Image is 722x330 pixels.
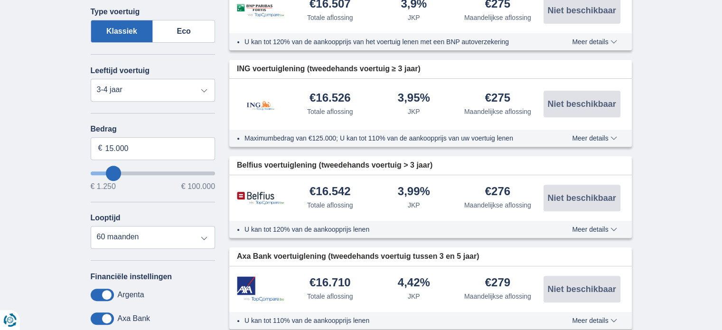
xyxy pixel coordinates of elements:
label: Argenta [118,291,144,299]
li: Maximumbedrag van €125.000; U kan tot 110% van de aankoopprijs van uw voertuig lenen [244,133,537,143]
div: 3,95% [398,92,430,105]
button: Niet beschikbaar [544,185,620,211]
span: Axa Bank voertuiglening (tweedehands voertuig tussen 3 en 5 jaar) [237,251,479,262]
span: Niet beschikbaar [547,6,616,15]
span: Niet beschikbaar [547,100,616,108]
div: €276 [485,186,510,198]
div: 3,99% [398,186,430,198]
img: product.pl.alt Belfius [237,191,284,205]
div: Totale aflossing [307,292,353,301]
span: ING voertuiglening (tweedehands voertuig ≥ 3 jaar) [237,64,421,75]
label: Eco [153,20,215,43]
span: € 1.250 [91,183,116,190]
label: Leeftijd voertuig [91,66,150,75]
button: Meer details [565,317,624,324]
li: U kan tot 120% van de aankoopprijs lenen [244,225,537,234]
div: 4,42% [398,277,430,290]
span: Meer details [572,135,617,141]
button: Niet beschikbaar [544,276,620,302]
button: Meer details [565,134,624,142]
div: JKP [408,200,420,210]
img: product.pl.alt BNP Paribas Fortis [237,4,284,18]
label: Looptijd [91,214,121,222]
li: U kan tot 110% van de aankoopprijs lenen [244,316,537,325]
li: U kan tot 120% van de aankoopprijs van het voertuig lenen met een BNP autoverzekering [244,37,537,47]
div: Totale aflossing [307,200,353,210]
label: Bedrag [91,125,216,133]
button: Niet beschikbaar [544,91,620,117]
label: Financiële instellingen [91,273,172,281]
div: Totale aflossing [307,13,353,22]
span: € [98,143,103,154]
div: JKP [408,107,420,116]
span: Niet beschikbaar [547,285,616,293]
span: Meer details [572,38,617,45]
span: € 100.000 [181,183,215,190]
div: €16.710 [309,277,351,290]
span: Meer details [572,226,617,233]
span: Belfius voertuiglening (tweedehands voertuig > 3 jaar) [237,160,432,171]
button: Meer details [565,38,624,46]
div: JKP [408,13,420,22]
div: Maandelijkse aflossing [464,13,531,22]
div: Maandelijkse aflossing [464,292,531,301]
div: €275 [485,92,510,105]
div: Totale aflossing [307,107,353,116]
div: JKP [408,292,420,301]
input: wantToBorrow [91,171,216,175]
label: Klassiek [91,20,153,43]
div: Maandelijkse aflossing [464,200,531,210]
div: €16.542 [309,186,351,198]
div: €16.526 [309,92,351,105]
label: Axa Bank [118,314,150,323]
span: Niet beschikbaar [547,194,616,202]
button: Meer details [565,226,624,233]
div: €279 [485,277,510,290]
div: Maandelijkse aflossing [464,107,531,116]
span: Meer details [572,317,617,324]
img: product.pl.alt ING [237,88,284,120]
label: Type voertuig [91,8,140,16]
img: product.pl.alt Axa Bank [237,276,284,302]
